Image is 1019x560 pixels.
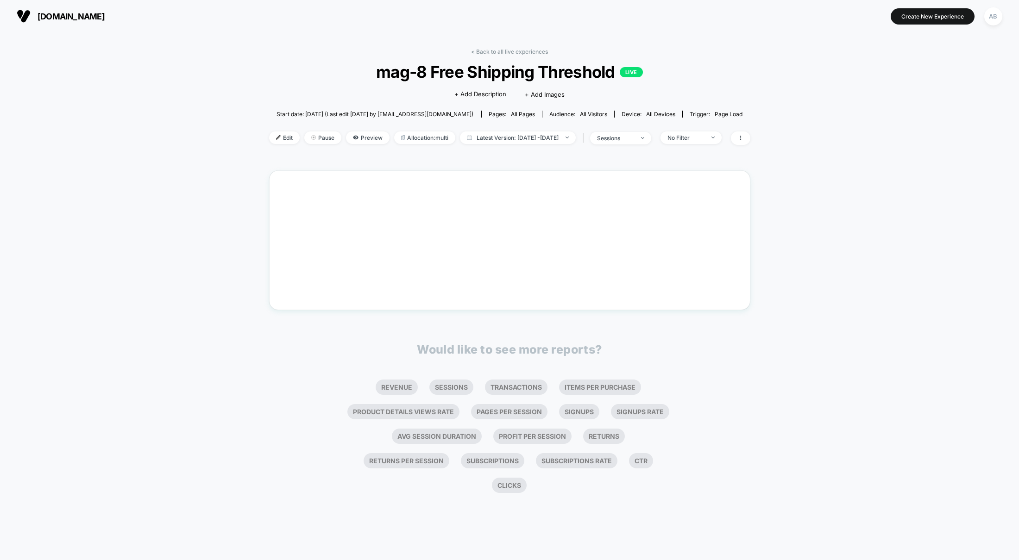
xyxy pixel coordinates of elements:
li: Subscriptions [461,453,524,468]
span: Pause [304,131,341,144]
li: Returns Per Session [364,453,449,468]
span: mag-8 Free Shipping Threshold [293,62,726,81]
button: AB [981,7,1005,26]
img: end [641,137,644,139]
li: Revenue [376,380,418,395]
li: Items Per Purchase [559,380,641,395]
li: Ctr [629,453,653,468]
span: All Visitors [580,111,607,118]
a: < Back to all live experiences [471,48,548,55]
span: all devices [646,111,675,118]
span: all pages [511,111,535,118]
span: Page Load [715,111,742,118]
div: sessions [597,135,634,142]
div: Audience: [549,111,607,118]
span: Allocation: multi [394,131,455,144]
span: | [580,131,590,145]
img: edit [276,135,281,140]
span: [DOMAIN_NAME] [38,12,105,21]
div: No Filter [667,134,704,141]
button: Create New Experience [891,8,975,25]
div: Pages: [489,111,535,118]
img: end [711,137,715,138]
p: LIVE [620,67,643,77]
li: Avg Session Duration [392,429,482,444]
li: Signups Rate [611,404,669,419]
img: Visually logo [17,9,31,23]
li: Clicks [492,478,527,493]
p: Would like to see more reports? [417,342,602,356]
li: Subscriptions Rate [536,453,617,468]
li: Signups [559,404,599,419]
div: AB [984,7,1002,25]
span: Preview [346,131,390,144]
img: rebalance [401,135,405,140]
span: Edit [269,131,300,144]
span: + Add Images [525,91,565,98]
img: calendar [467,135,472,140]
img: end [566,137,569,138]
span: Start date: [DATE] (Last edit [DATE] by [EMAIL_ADDRESS][DOMAIN_NAME]) [277,111,473,118]
span: + Add Description [454,90,506,99]
span: Device: [614,111,682,118]
li: Transactions [485,380,547,395]
li: Sessions [429,380,473,395]
li: Profit Per Session [493,429,572,444]
li: Pages Per Session [471,404,547,419]
li: Returns [583,429,625,444]
li: Product Details Views Rate [347,404,459,419]
img: end [311,135,316,140]
button: [DOMAIN_NAME] [14,9,107,24]
span: Latest Version: [DATE] - [DATE] [460,131,576,144]
div: Trigger: [690,111,742,118]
